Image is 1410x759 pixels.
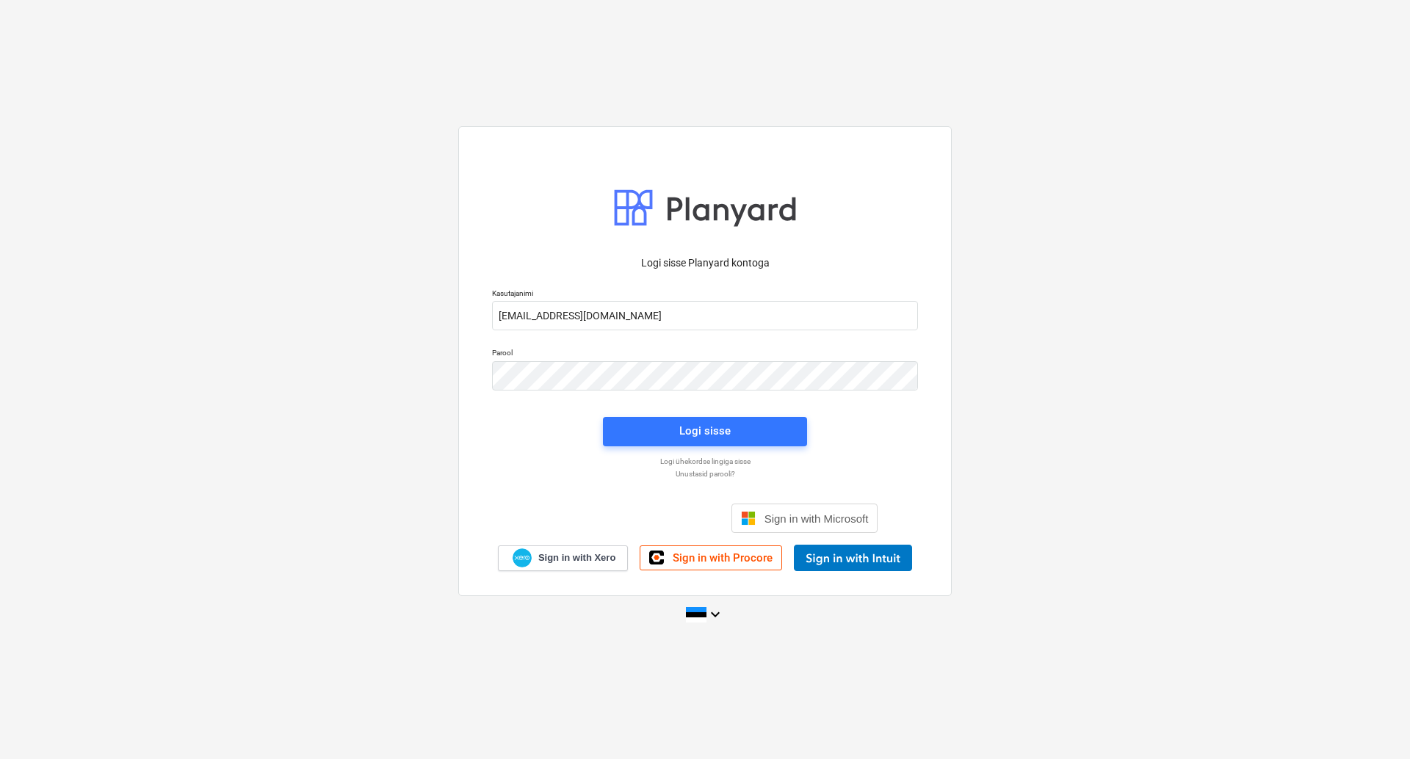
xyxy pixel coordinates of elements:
div: Logi sisse [679,421,731,440]
a: Logi ühekordse lingiga sisse [485,457,925,466]
p: Parool [492,348,918,360]
span: Sign in with Xero [538,551,615,564]
span: Sign in with Microsoft [764,512,869,525]
button: Logi sisse [603,417,807,446]
img: Microsoft logo [741,511,756,526]
a: Unustasid parooli? [485,469,925,479]
span: Sign in with Procore [673,551,773,564]
a: Sign in with Procore [640,545,782,570]
div: Logi sisse Google’i kontoga. Avaneb uuel vahelehel [532,502,720,534]
img: Xero logo [513,548,532,568]
iframe: Sisselogimine Google'i nupu abil [525,502,727,534]
a: Sign in with Xero [498,545,629,571]
p: Logi sisse Planyard kontoga [492,255,918,271]
p: Kasutajanimi [492,288,918,301]
i: keyboard_arrow_down [706,606,724,623]
input: Kasutajanimi [492,301,918,330]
